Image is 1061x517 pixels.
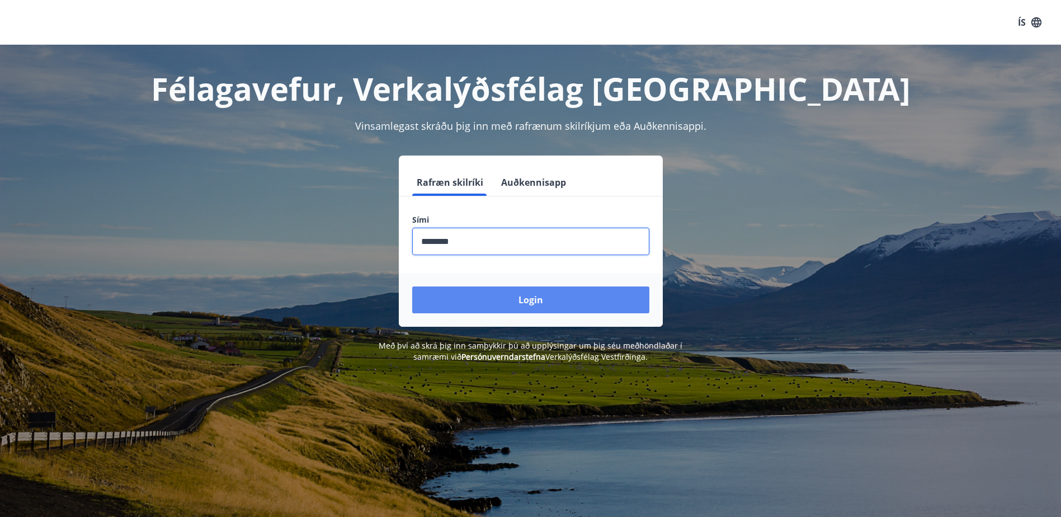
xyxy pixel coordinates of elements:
[497,169,570,196] button: Auðkennisapp
[1012,12,1048,32] button: ÍS
[461,351,545,362] a: Persónuverndarstefna
[412,169,488,196] button: Rafræn skilríki
[379,340,682,362] span: Með því að skrá þig inn samþykkir þú að upplýsingar um þig séu meðhöndlaðar í samræmi við Verkalý...
[355,119,706,133] span: Vinsamlegast skráðu þig inn með rafrænum skilríkjum eða Auðkennisappi.
[412,286,649,313] button: Login
[142,67,920,110] h1: Félagavefur, Verkalýðsfélag [GEOGRAPHIC_DATA]
[412,214,649,225] label: Sími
